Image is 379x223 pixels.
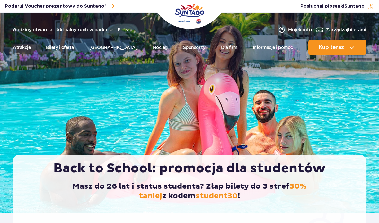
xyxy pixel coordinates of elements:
[308,40,366,55] button: Kup teraz
[300,3,365,10] span: Posłuchaj piosenki
[118,27,130,33] button: pl
[344,4,365,9] span: Suntago
[326,27,366,33] span: Zarządzaj biletami
[139,182,307,201] span: 30% taniej
[46,40,74,55] a: Bilety i oferta
[56,27,114,32] button: Aktualny ruch w parku
[13,27,52,33] a: Godziny otwarcia
[153,40,168,55] a: Nocleg
[221,40,237,55] a: Dla firm
[253,40,293,55] a: Informacje i pomoc
[278,26,312,34] a: Mojekonto
[183,40,206,55] a: Sponsorzy
[26,161,353,177] h1: Back to School: promocja dla studentów
[300,3,374,10] button: Posłuchaj piosenkiSuntago
[319,45,344,50] span: Kup teraz
[196,191,238,201] span: student30
[288,27,312,33] span: Moje konto
[89,40,137,55] a: [GEOGRAPHIC_DATA]
[26,182,353,201] h2: Masz do 26 lat i status studenta? Złap bilety do 3 stref z kodem !
[5,2,114,11] a: Podaruj Voucher prezentowy do Suntago!
[5,3,106,10] span: Podaruj Voucher prezentowy do Suntago!
[13,40,31,55] a: Atrakcje
[316,26,366,34] a: Zarządzajbiletami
